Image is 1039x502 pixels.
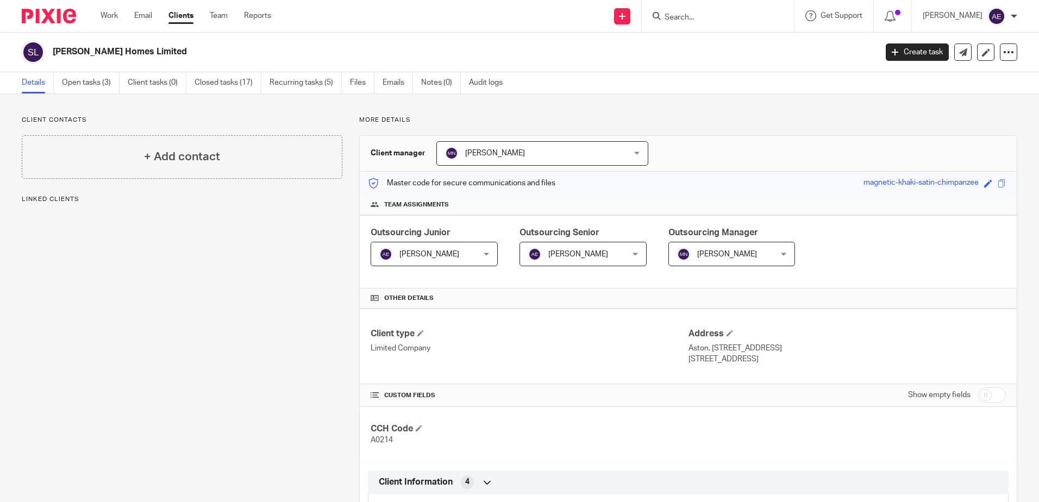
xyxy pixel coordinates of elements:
a: Create task [886,43,949,61]
h3: Client manager [371,148,425,159]
span: [PERSON_NAME] [399,250,459,258]
img: svg%3E [528,248,541,261]
p: Client contacts [22,116,342,124]
h4: + Add contact [144,148,220,165]
h4: CUSTOM FIELDS [371,391,688,400]
a: Team [210,10,228,21]
h4: Client type [371,328,688,340]
a: Client tasks (0) [128,72,186,93]
img: svg%3E [379,248,392,261]
p: Limited Company [371,343,688,354]
img: svg%3E [988,8,1005,25]
span: Outsourcing Senior [519,228,599,237]
div: magnetic-khaki-satin-chimpanzee [863,177,979,190]
p: Master code for secure communications and files [368,178,555,189]
img: Pixie [22,9,76,23]
span: [PERSON_NAME] [465,149,525,157]
a: Reports [244,10,271,21]
span: Team assignments [384,200,449,209]
p: Linked clients [22,195,342,204]
p: More details [359,116,1017,124]
p: [PERSON_NAME] [923,10,982,21]
span: Get Support [821,12,862,20]
a: Open tasks (3) [62,72,120,93]
a: Work [101,10,118,21]
span: Other details [384,294,434,303]
h4: CCH Code [371,423,688,435]
a: Email [134,10,152,21]
h4: Address [689,328,1006,340]
a: Details [22,72,54,93]
span: Outsourcing Junior [371,228,450,237]
span: Client Information [379,476,453,488]
input: Search [664,13,761,23]
a: Recurring tasks (5) [270,72,342,93]
img: svg%3E [22,41,45,64]
a: Emails [383,72,413,93]
a: Notes (0) [421,72,461,93]
span: A0214 [371,436,393,444]
img: svg%3E [677,248,690,261]
span: 4 [465,476,470,487]
a: Clients [168,10,193,21]
p: Aston, [STREET_ADDRESS] [689,343,1006,354]
a: Closed tasks (17) [195,72,261,93]
span: [PERSON_NAME] [697,250,757,258]
a: Files [350,72,374,93]
label: Show empty fields [908,390,971,400]
span: [PERSON_NAME] [548,250,608,258]
a: Audit logs [469,72,511,93]
p: [STREET_ADDRESS] [689,354,1006,365]
h2: [PERSON_NAME] Homes Limited [53,46,706,58]
span: Outsourcing Manager [668,228,758,237]
img: svg%3E [445,147,458,160]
